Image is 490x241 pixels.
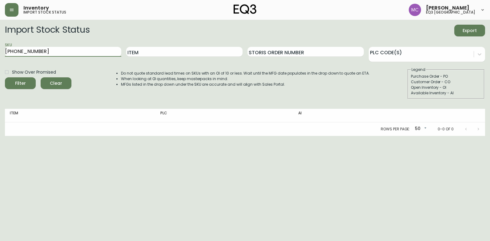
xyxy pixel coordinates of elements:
button: Filter [5,77,36,89]
img: 6dbdb61c5655a9a555815750a11666cc [409,4,421,16]
h5: eq3 [GEOGRAPHIC_DATA] [426,10,475,14]
th: PLC [155,109,293,122]
span: Clear [46,80,66,87]
div: Open Inventory - OI [411,85,481,90]
li: When looking at OI quantities, keep masterpacks in mind. [121,76,370,82]
span: Export [459,27,480,35]
span: Inventory [23,6,49,10]
div: 50 [412,124,428,134]
div: Available Inventory - AI [411,90,481,96]
span: [PERSON_NAME] [426,6,469,10]
legend: Legend [411,67,426,72]
h5: import stock status [23,10,66,14]
img: logo [234,4,256,14]
button: Clear [41,77,71,89]
p: 0-0 of 0 [438,126,454,132]
button: Export [454,25,485,36]
th: AI [293,109,403,122]
div: Customer Order - CO [411,79,481,85]
p: Rows per page: [381,126,410,132]
th: Item [5,109,155,122]
h2: Import Stock Status [5,25,90,36]
div: Purchase Order - PO [411,74,481,79]
div: Filter [15,80,26,87]
li: Do not quote standard lead times on SKUs with an OI of 10 or less. Wait until the MFG date popula... [121,71,370,76]
span: Show Over Promised [12,69,56,76]
li: MFGs listed in the drop down under the SKU are accurate and will align with Sales Portal. [121,82,370,87]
